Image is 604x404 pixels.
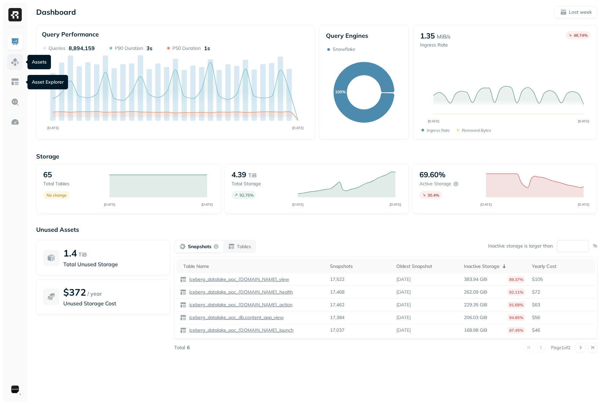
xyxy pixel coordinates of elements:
[507,314,525,321] p: 94.85%
[330,302,344,308] p: 17,462
[396,276,411,283] p: [DATE]
[11,98,19,106] img: Query Explorer
[231,170,246,179] p: 4.39
[188,243,211,250] p: Snapshots
[507,301,525,308] p: 91.68%
[115,45,143,52] p: P90 Duration
[180,276,187,283] img: table
[330,314,344,321] p: 17,384
[180,314,187,321] img: table
[464,289,487,295] p: 262.09 GiB
[36,7,76,17] p: Dashboard
[396,327,411,333] p: [DATE]
[69,45,95,52] p: 8,894,159
[47,126,59,130] tspan: [DATE]
[464,314,487,321] p: 206.03 GiB
[554,6,597,18] button: Last week
[464,263,499,270] p: Inactive Storage
[419,170,446,179] p: 69.60%
[187,344,190,351] p: 6
[464,302,487,308] p: 229.35 GiB
[419,181,451,187] p: Active storage
[330,276,344,283] p: 17,522
[396,289,411,295] p: [DATE]
[507,289,525,296] p: 92.11%
[574,33,588,38] p: 48.74 %
[480,202,492,207] tspan: [DATE]
[180,327,187,334] img: table
[396,302,411,308] p: [DATE]
[532,302,592,308] p: $63
[42,30,99,38] p: Query Performance
[330,289,344,295] p: 17,468
[292,126,304,130] tspan: [DATE]
[330,327,344,333] p: 17,037
[188,314,284,321] p: iceberg_datalake_poc_db.content_app_view
[11,78,19,86] img: Asset Explorer
[11,37,19,46] img: Dashboard
[78,250,87,259] p: TiB
[187,314,284,321] a: iceberg_datalake_poc_db.content_app_view
[187,276,289,283] a: iceberg_datalake_poc_[DOMAIN_NAME]_view
[551,344,571,350] p: Page 1 of 2
[464,327,487,333] p: 168.98 GiB
[532,262,592,270] div: Yearly Cost
[427,128,450,133] p: Ingress Rate
[10,385,20,394] img: Sonos
[420,42,451,48] p: Ingress Rate
[437,32,451,40] p: MiB/s
[87,290,102,298] p: / year
[569,9,592,15] p: Last week
[27,55,51,69] div: Assets
[390,202,401,207] tspan: [DATE]
[36,153,597,160] p: Storage
[183,262,323,270] div: Table Name
[173,45,201,52] p: P50 Duration
[36,226,597,233] p: Unused Assets
[396,262,457,270] div: Oldest Snapshot
[180,302,187,308] img: table
[188,302,292,308] p: iceberg_datalake_poc_[DOMAIN_NAME]_action
[507,276,525,283] p: 89.37%
[187,327,293,333] a: iceberg_datalake_poc_[DOMAIN_NAME]_launch
[231,181,291,187] p: Total storage
[8,8,22,21] img: Ryft
[146,45,152,52] p: 3s
[104,202,116,207] tspan: [DATE]
[532,314,592,321] p: $56
[335,89,345,94] text: 100%
[63,299,163,307] p: Unused Storage Cost
[43,170,52,179] p: 65
[292,202,304,207] tspan: [DATE]
[240,193,254,198] p: 92.75 %
[333,46,355,53] p: Snowflake
[187,289,293,295] a: iceberg_datalake_poc_[DOMAIN_NAME]_health
[532,289,592,295] p: $72
[248,171,257,179] p: TiB
[427,193,439,198] p: 30.4 %
[27,75,68,89] div: Asset Explorer
[43,181,103,187] p: Total tables
[593,243,597,249] p: %
[11,58,19,66] img: Assets
[187,302,292,308] a: iceberg_datalake_poc_[DOMAIN_NAME]_action
[188,327,293,333] p: iceberg_datalake_poc_[DOMAIN_NAME]_launch
[330,262,390,270] div: Snapshots
[578,202,589,207] tspan: [DATE]
[188,276,289,283] p: iceberg_datalake_poc_[DOMAIN_NAME]_view
[49,45,65,52] p: Queries
[11,118,19,126] img: Optimization
[462,128,491,133] p: Removed bytes
[532,276,592,283] p: $105
[63,247,77,259] p: 1.4
[63,286,86,298] p: $372
[180,289,187,296] img: table
[532,327,592,333] p: $46
[420,31,435,40] p: 1.35
[578,119,589,123] tspan: [DATE]
[507,327,525,334] p: 97.45%
[427,119,439,123] tspan: [DATE]
[326,32,402,39] p: Query Engines
[488,243,553,249] p: Inactive storage is larger than
[201,202,213,207] tspan: [DATE]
